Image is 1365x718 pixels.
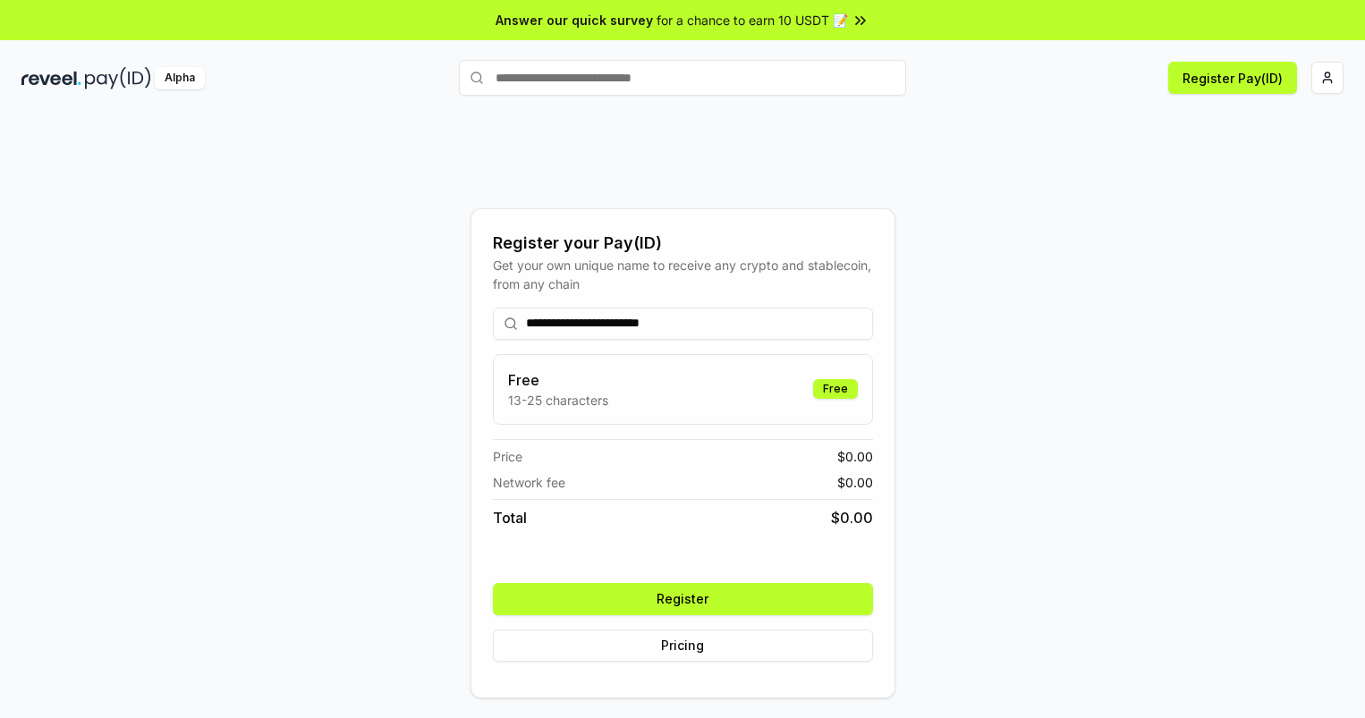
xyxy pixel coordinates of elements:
[85,67,151,89] img: pay_id
[493,447,522,466] span: Price
[837,473,873,492] span: $ 0.00
[493,256,873,293] div: Get your own unique name to receive any crypto and stablecoin, from any chain
[837,447,873,466] span: $ 0.00
[493,629,873,662] button: Pricing
[1168,62,1297,94] button: Register Pay(ID)
[813,379,858,399] div: Free
[496,11,653,30] span: Answer our quick survey
[508,369,608,391] h3: Free
[493,231,873,256] div: Register your Pay(ID)
[493,507,527,528] span: Total
[493,583,873,615] button: Register
[508,391,608,410] p: 13-25 characters
[21,67,81,89] img: reveel_dark
[831,507,873,528] span: $ 0.00
[493,473,565,492] span: Network fee
[155,67,205,89] div: Alpha
[657,11,848,30] span: for a chance to earn 10 USDT 📝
